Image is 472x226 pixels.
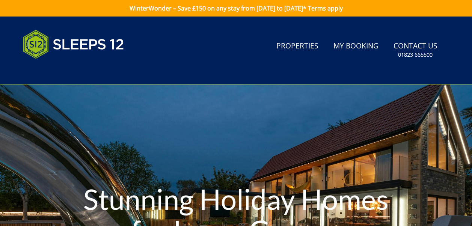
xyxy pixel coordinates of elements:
[23,26,124,63] img: Sleeps 12
[330,38,382,55] a: My Booking
[273,38,321,55] a: Properties
[19,68,98,74] iframe: Customer reviews powered by Trustpilot
[398,51,433,59] small: 01823 665500
[391,38,440,62] a: Contact Us01823 665500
